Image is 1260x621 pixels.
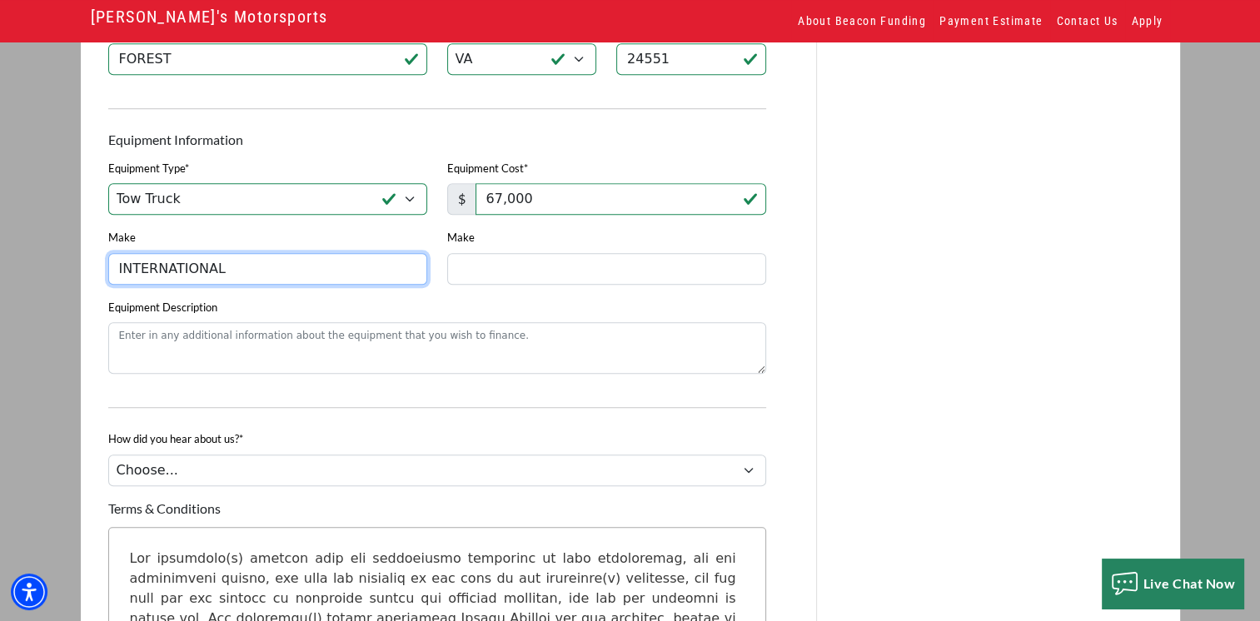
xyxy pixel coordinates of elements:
[447,230,475,246] label: Make
[91,2,328,31] a: [PERSON_NAME]'s Motorsports
[108,431,243,448] label: How did you hear about us?*
[1143,575,1236,591] span: Live Chat Now
[1102,559,1244,609] button: Live Chat Now
[11,574,47,610] div: Accessibility Menu
[447,161,528,177] label: Equipment Cost*
[108,300,217,316] label: Equipment Description
[108,161,189,177] label: Equipment Type*
[476,183,766,215] input: 50,000
[108,230,136,246] label: Make
[447,183,476,215] span: $
[108,499,766,519] p: Terms & Conditions
[108,130,766,150] p: Equipment Information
